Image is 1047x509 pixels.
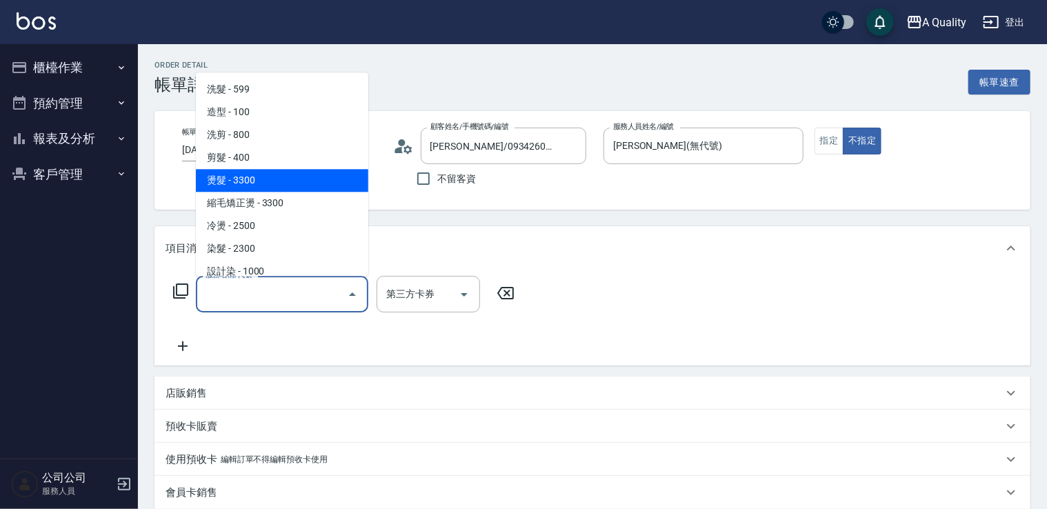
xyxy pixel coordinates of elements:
[613,121,674,132] label: 服務人員姓名/編號
[154,270,1030,366] div: 項目消費
[968,70,1030,95] button: 帳單速查
[6,121,132,157] button: 報表及分析
[6,157,132,192] button: 客戶管理
[196,237,368,260] span: 染髮 - 2300
[154,476,1030,509] div: 會員卡銷售
[196,169,368,192] span: 燙髮 - 3300
[923,14,967,31] div: A Quality
[17,12,56,30] img: Logo
[901,8,973,37] button: A Quality
[6,50,132,86] button: 櫃檯作業
[843,128,881,154] button: 不指定
[154,61,221,70] h2: Order detail
[166,486,217,500] p: 會員卡銷售
[196,101,368,123] span: 造型 - 100
[438,172,477,186] span: 不留客資
[430,121,509,132] label: 顧客姓名/手機號碼/編號
[196,78,368,101] span: 洗髮 - 599
[815,128,844,154] button: 指定
[341,283,363,306] button: Close
[182,127,211,137] label: 帳單日期
[166,452,217,467] p: 使用預收卡
[11,470,39,498] img: Person
[166,386,207,401] p: 店販銷售
[42,471,112,485] h5: 公司公司
[154,410,1030,443] div: 預收卡販賣
[196,260,368,283] span: 設計染 - 1000
[6,86,132,121] button: 預約管理
[866,8,894,36] button: save
[453,283,475,306] button: Open
[221,452,328,467] p: 編輯訂單不得編輯預收卡使用
[977,10,1030,35] button: 登出
[42,485,112,497] p: 服務人員
[166,419,217,434] p: 預收卡販賣
[154,377,1030,410] div: 店販銷售
[196,214,368,237] span: 冷燙 - 2500
[196,123,368,146] span: 洗剪 - 800
[154,443,1030,476] div: 使用預收卡編輯訂單不得編輯預收卡使用
[182,139,292,161] input: YYYY/MM/DD hh:mm
[196,192,368,214] span: 縮毛矯正燙 - 3300
[196,146,368,169] span: 剪髮 - 400
[154,226,1030,270] div: 項目消費
[166,241,207,256] p: 項目消費
[154,75,221,94] h3: 帳單詳細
